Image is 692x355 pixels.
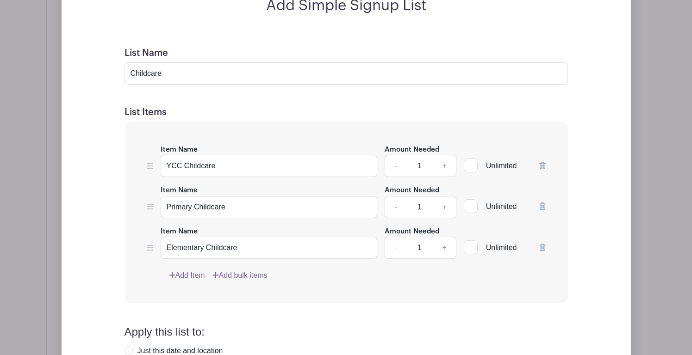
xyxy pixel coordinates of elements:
label: Amount Needed [385,185,439,196]
a: Add bulk items [212,270,268,281]
label: Item Name [161,226,198,237]
input: e.g. Snacks or Check-in Attendees [161,237,378,259]
input: e.g. Things or volunteers we need for the event [125,62,568,85]
span: Unlimited [486,244,517,251]
span: Unlimited [486,202,517,210]
label: Item Name [161,145,198,155]
input: e.g. Snacks or Check-in Attendees [161,196,378,218]
a: - [385,196,406,218]
a: - [385,237,406,259]
span: Unlimited [486,162,517,170]
h5: List Items [125,107,568,118]
a: Add Item [169,270,205,281]
a: + [433,155,456,177]
label: Item Name [161,185,198,196]
label: Amount Needed [385,145,439,155]
input: e.g. Snacks or Check-in Attendees [161,155,378,177]
label: List Name [125,48,168,59]
a: - [385,155,406,177]
a: + [433,196,456,218]
a: + [433,237,456,259]
h4: Apply this list to: [125,325,568,339]
label: Amount Needed [385,226,439,237]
